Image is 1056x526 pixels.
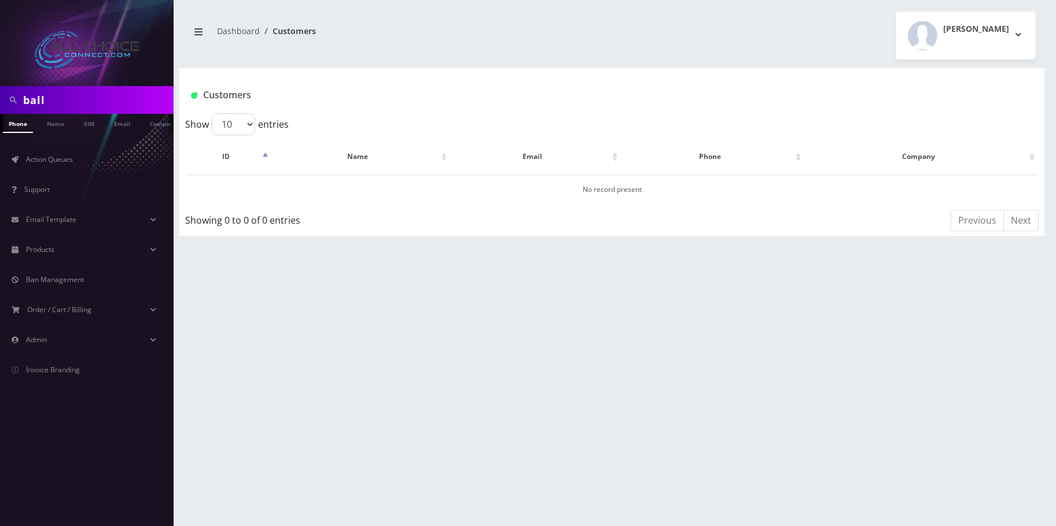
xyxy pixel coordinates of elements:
th: Email: activate to sort column ascending [451,140,620,173]
a: Company [144,114,183,132]
input: Search in Company [23,89,171,111]
td: No record present [186,175,1037,204]
a: Previous [951,210,1004,231]
span: Admin [26,335,47,345]
span: Action Queues [26,154,73,164]
a: SIM [78,114,100,132]
span: Ban Management [26,275,84,284]
button: [PERSON_NAME] [896,12,1036,60]
a: Name [41,114,70,132]
h1: Customers [191,90,889,101]
th: Company: activate to sort column ascending [805,140,1037,173]
span: Invoice Branding [26,365,80,375]
li: Customers [260,25,316,37]
th: Name: activate to sort column ascending [272,140,449,173]
a: Dashboard [217,25,260,36]
label: Show entries [185,113,289,135]
select: Showentries [212,113,255,135]
a: Next [1003,210,1039,231]
span: Order / Cart / Billing [27,305,91,314]
th: ID: activate to sort column descending [186,140,271,173]
div: Showing 0 to 0 of 0 entries [185,209,532,227]
a: Phone [3,114,33,133]
img: All Choice Connect [35,31,139,69]
span: Products [26,245,54,254]
span: Support [24,184,50,194]
span: Email Template [26,214,76,224]
h2: [PERSON_NAME] [943,24,1009,34]
th: Phone: activate to sort column ascending [621,140,804,173]
a: Email [108,114,136,132]
nav: breadcrumb [188,19,604,52]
